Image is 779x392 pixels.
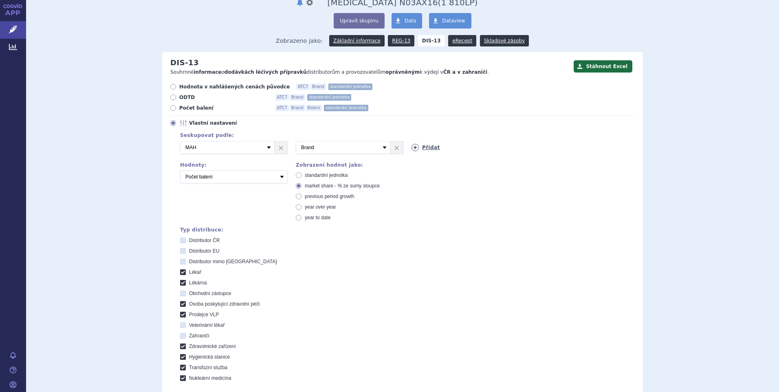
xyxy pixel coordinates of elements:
span: ATC7 [275,94,289,101]
span: Hodnota v nahlášených cenách původce [179,84,290,90]
a: Data [392,13,423,29]
span: Distributor mimo [GEOGRAPHIC_DATA] [189,259,277,264]
span: market share - % ze sumy sloupce [305,183,380,189]
div: Zobrazení hodnot jako: [296,162,403,168]
span: Lékař [189,269,201,275]
span: Brand [310,84,326,90]
span: previous period growth [305,194,354,199]
h2: DIS-13 [170,58,199,67]
span: Prodejce VLP [189,312,219,317]
span: year to date [305,215,330,220]
a: Přidat [412,144,440,151]
span: Veterinární lékař [189,322,224,328]
a: × [275,141,287,154]
a: Dataview [429,13,471,29]
p: Souhrnné o distributorům a provozovatelům k výdeji v . [170,69,570,76]
span: Brand [290,105,305,111]
span: Lékárna [189,280,207,286]
div: Seskupovat podle: [172,132,635,138]
span: ODTD [179,94,269,101]
span: Obchodní zástupce [189,291,231,296]
span: Zahraničí [189,333,209,339]
strong: dodávkách léčivých přípravků [224,69,307,75]
span: Nukleární medicína [189,375,231,381]
span: Počet balení [179,105,269,111]
a: Skladové zásoby [480,35,529,46]
span: Hygienická stanice [189,354,230,360]
span: standardní jednotka [305,172,348,178]
div: Hodnoty: [180,162,288,168]
a: eRecept [448,35,476,46]
span: Brand [290,94,305,101]
span: standardní jednotka [307,94,351,101]
strong: informace [194,69,222,75]
span: standardní jednotka [328,84,372,90]
div: 2 [172,141,635,154]
strong: ČR a v zahraničí [443,69,487,75]
span: Dataview [442,18,465,24]
span: Zdravotnické zařízení [189,344,236,349]
span: Zobrazeno jako: [276,35,323,46]
strong: oprávněným [385,69,420,75]
span: Transfúzní služba [189,365,227,370]
span: Data [405,18,416,24]
div: Typ distribuce: [180,227,635,233]
a: Základní informace [329,35,385,46]
span: ATC7 [296,84,310,90]
a: REG-13 [388,35,414,46]
span: standardní jednotka [324,105,368,111]
button: Upravit skupinu [334,13,384,29]
span: Osoba poskytující zdravotní péči [189,301,260,307]
span: Distributor ČR [189,238,220,243]
button: Stáhnout Excel [574,60,632,73]
span: Vlastní nastavení [189,120,279,126]
span: Distributor EU [189,248,220,254]
span: year over year [305,204,336,210]
a: × [390,141,403,154]
span: ATC7 [275,105,289,111]
strong: DIS-13 [418,35,445,46]
span: Balení [306,105,322,111]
